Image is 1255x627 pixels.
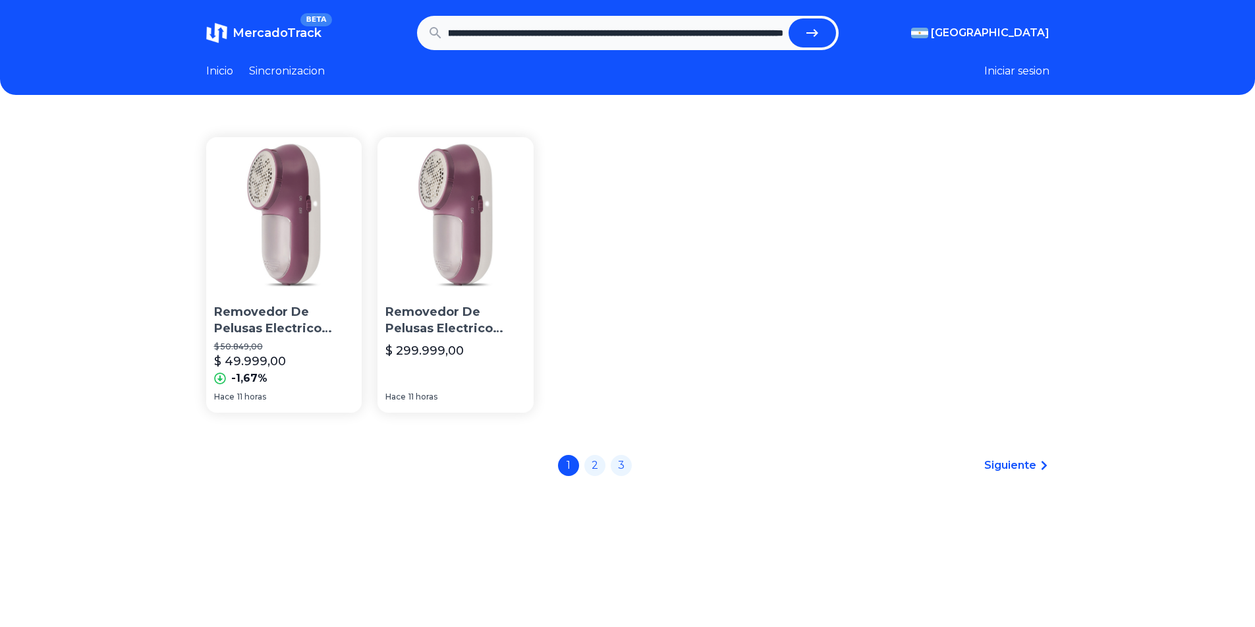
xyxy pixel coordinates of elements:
span: BETA [300,13,331,26]
span: Hace [385,392,406,402]
span: [GEOGRAPHIC_DATA] [931,25,1049,41]
a: MercadoTrackBETA [206,22,321,44]
img: MercadoTrack [206,22,227,44]
a: 3 [611,455,632,476]
span: 11 horas [408,392,437,402]
a: Sincronizacion [249,63,325,79]
img: Removedor De Pelusas Electrico Atma Rp1243pi Recargable Usb [206,137,362,293]
p: $ 50.849,00 [214,342,354,352]
span: Siguiente [984,458,1036,473]
a: Removedor De Pelusas Electrico Atma Rp1243pi Recargable UsbRemovedor De Pelusas Electrico Atma Rp... [377,137,534,413]
p: Removedor De Pelusas Electrico Atma Rp1243pi Recargable Usb [214,304,354,337]
a: 2 [584,455,605,476]
p: $ 49.999,00 [214,352,286,371]
p: -1,67% [231,371,267,386]
a: Removedor De Pelusas Electrico Atma Rp1243pi Recargable UsbRemovedor De Pelusas Electrico Atma Rp... [206,137,362,413]
span: MercadoTrack [233,26,321,40]
a: Inicio [206,63,233,79]
p: Removedor De Pelusas Electrico Atma Rp1243pi Recargable Usb [385,304,526,337]
button: [GEOGRAPHIC_DATA] [911,25,1049,41]
span: 11 horas [237,392,266,402]
span: Hace [214,392,235,402]
img: Removedor De Pelusas Electrico Atma Rp1243pi Recargable Usb [377,137,534,293]
p: $ 299.999,00 [385,342,464,360]
img: Argentina [911,28,928,38]
a: Siguiente [984,458,1049,473]
button: Iniciar sesion [984,63,1049,79]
